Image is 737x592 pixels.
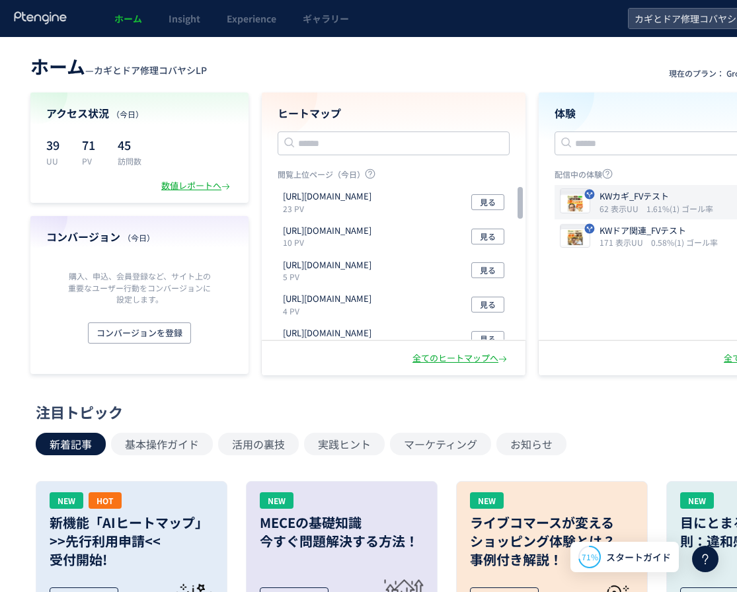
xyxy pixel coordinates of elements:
span: 見る [480,229,496,244]
img: 35debde783b5743c50659cd4dbf4d7791755650181432.jpeg [561,229,590,247]
p: PV [82,155,102,166]
button: 見る [471,297,504,313]
p: 39 [46,134,66,155]
p: 訪問数 [118,155,141,166]
span: ギャラリー [303,12,349,25]
h3: MECEの基礎知識 今すぐ問題解決する方法！ [260,513,424,550]
p: UU [46,155,66,166]
p: https://kagidoakobayashi.com [283,190,371,203]
div: 数値レポートへ [161,180,233,192]
span: Insight [169,12,200,25]
p: 23 PV [283,203,377,214]
button: 活用の裏技 [218,433,299,455]
p: KWカギ_FVテスト [600,190,708,203]
span: 見る [480,262,496,278]
span: 見る [480,297,496,313]
i: 1.61%(1) ゴール率 [646,203,713,214]
button: お知らせ [496,433,566,455]
p: 購入、申込、会員登録など、サイト上の重要なユーザー行動をコンバージョンに設定します。 [65,270,214,304]
p: https://kagidoakobayashi.com/example [283,293,371,305]
span: コンバージョンを登録 [97,322,182,344]
span: （今日） [123,232,155,243]
button: 基本操作ガイド [111,433,213,455]
span: ホーム [114,12,142,25]
button: 見る [471,331,504,347]
p: 5 PV [283,271,377,282]
button: コンバージョンを登録 [88,322,191,344]
p: https://kagidoakobayashi.com/lp [283,327,371,340]
div: HOT [89,492,122,509]
p: KWドア関連_FVテスト [600,225,713,237]
div: NEW [50,492,83,509]
div: NEW [470,492,504,509]
div: NEW [260,492,293,509]
i: 0.58%(1) ゴール率 [651,237,718,248]
button: 見る [471,262,504,278]
div: — [30,53,207,79]
button: 新着記事 [36,433,106,455]
span: カギとドア修理コバヤシLP [94,63,207,77]
p: 閲覧上位ページ（今日） [278,168,510,185]
p: 45 [118,134,141,155]
p: https://kagidoakobayashi.com/news/why-you-shouldnt-use-kre556-on-keyholes [283,259,371,272]
span: 見る [480,331,496,347]
span: ホーム [30,53,85,79]
p: 4 PV [283,305,377,316]
i: 62 表示UU [600,203,644,214]
p: 71 [82,134,102,155]
h4: ヒートマップ [278,106,510,121]
p: https://kagidoakobayashi.com/news/professional-tips-diy-interior-door-repair [283,225,371,237]
div: NEW [680,492,714,509]
div: 全てのヒートマップへ [412,352,510,365]
h3: 新機能「AIヒートマップ」 >>先行利用申請<< 受付開始! [50,513,213,569]
p: 10 PV [283,237,377,248]
button: 見る [471,229,504,244]
span: 見る [480,194,496,210]
button: マーケティング [390,433,491,455]
h3: ライブコマースが変える ショッピング体験とは？ 事例付き解説！ [470,513,634,569]
span: スタートガイド [606,550,671,564]
button: 見る [471,194,504,210]
h4: アクセス状況 [46,106,233,121]
span: 71% [582,551,598,562]
h4: コンバージョン [46,229,233,244]
span: Experience [227,12,276,25]
button: 実践ヒント [304,433,385,455]
img: ac1db60f673d028107d863f8bb18dbd41759196193445.jpeg [561,194,590,213]
i: 171 表示UU [600,237,648,248]
p: 4 PV [283,340,377,351]
span: （今日） [112,108,143,120]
